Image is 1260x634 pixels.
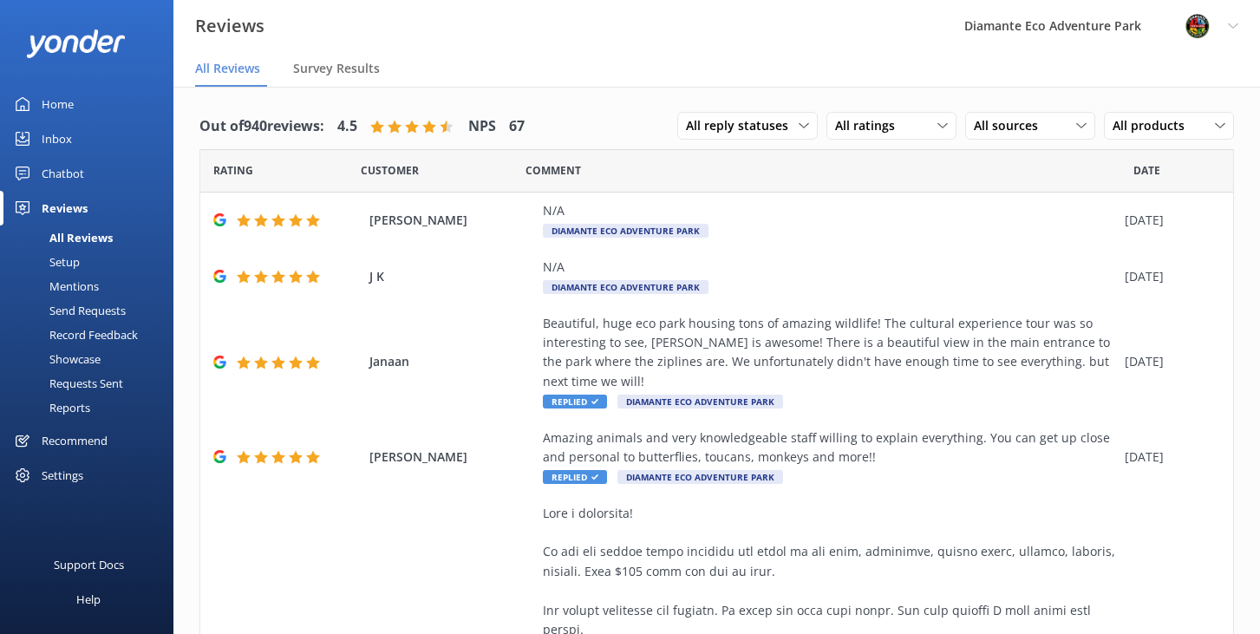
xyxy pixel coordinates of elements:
[468,115,496,138] h4: NPS
[10,323,173,347] a: Record Feedback
[369,448,534,467] span: [PERSON_NAME]
[10,274,99,298] div: Mentions
[10,395,90,420] div: Reports
[42,423,108,458] div: Recommend
[195,60,260,77] span: All Reviews
[526,162,581,179] span: Question
[543,201,1116,220] div: N/A
[54,547,124,582] div: Support Docs
[617,395,783,409] span: Diamante Eco Adventure Park
[543,428,1116,467] div: Amazing animals and very knowledgeable staff willing to explain everything. You can get up close ...
[543,314,1116,392] div: Beautiful, huge eco park housing tons of amazing wildlife! The cultural experience tour was so in...
[26,29,126,58] img: yonder-white-logo.png
[369,211,534,230] span: [PERSON_NAME]
[369,352,534,371] span: Janaan
[543,395,607,409] span: Replied
[835,116,905,135] span: All ratings
[10,371,173,395] a: Requests Sent
[42,191,88,225] div: Reviews
[10,225,113,250] div: All Reviews
[195,12,264,40] h3: Reviews
[1113,116,1195,135] span: All products
[1185,13,1211,39] img: 831-1756915225.png
[10,298,173,323] a: Send Requests
[76,582,101,617] div: Help
[10,347,101,371] div: Showcase
[617,470,783,484] span: Diamante Eco Adventure Park
[42,156,84,191] div: Chatbot
[543,258,1116,277] div: N/A
[42,458,83,493] div: Settings
[1125,211,1211,230] div: [DATE]
[1133,162,1160,179] span: Date
[213,162,253,179] span: Date
[974,116,1048,135] span: All sources
[337,115,357,138] h4: 4.5
[10,371,123,395] div: Requests Sent
[42,121,72,156] div: Inbox
[1125,267,1211,286] div: [DATE]
[509,115,525,138] h4: 67
[10,298,126,323] div: Send Requests
[199,115,324,138] h4: Out of 940 reviews:
[10,250,80,274] div: Setup
[10,323,138,347] div: Record Feedback
[1125,352,1211,371] div: [DATE]
[10,250,173,274] a: Setup
[10,274,173,298] a: Mentions
[543,280,708,294] span: Diamante Eco Adventure Park
[10,395,173,420] a: Reports
[686,116,799,135] span: All reply statuses
[361,162,419,179] span: Date
[543,224,708,238] span: Diamante Eco Adventure Park
[1125,448,1211,467] div: [DATE]
[10,347,173,371] a: Showcase
[543,470,607,484] span: Replied
[10,225,173,250] a: All Reviews
[42,87,74,121] div: Home
[369,267,534,286] span: J K
[293,60,380,77] span: Survey Results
